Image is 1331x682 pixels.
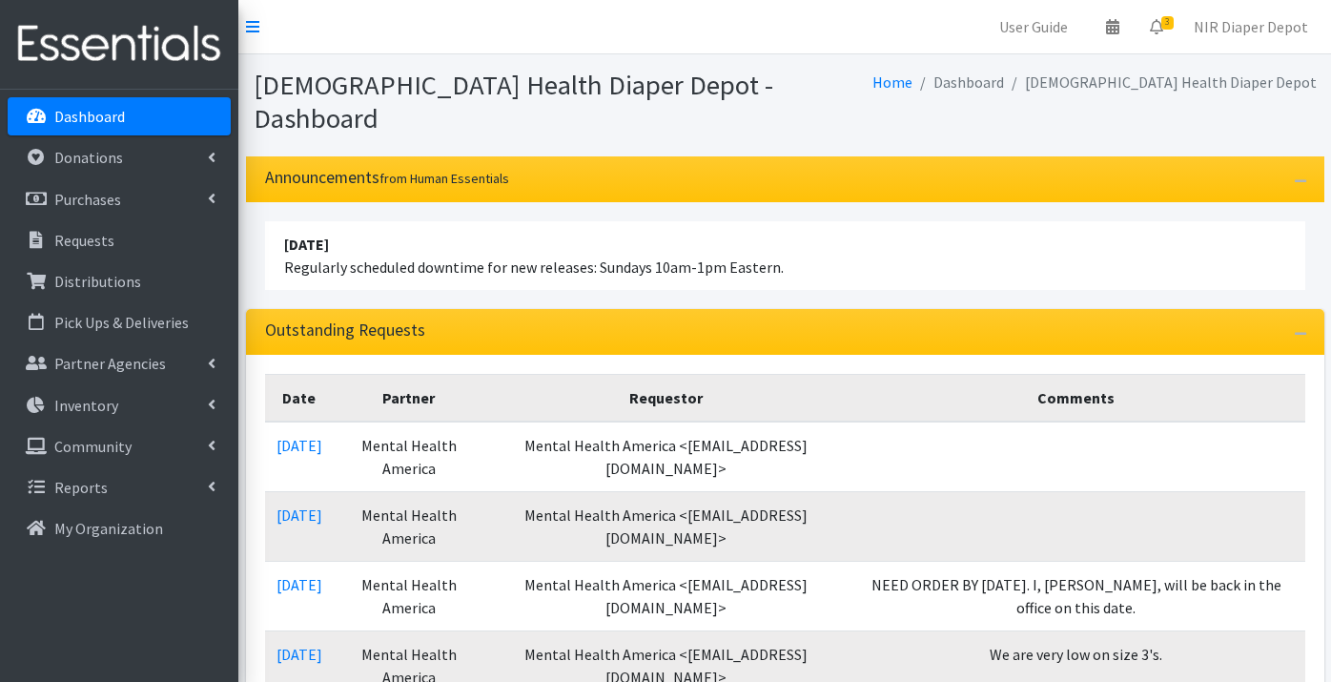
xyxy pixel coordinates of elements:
td: Mental Health America [334,492,485,562]
p: Purchases [54,190,121,209]
a: User Guide [984,8,1083,46]
a: Inventory [8,386,231,424]
a: Home [872,72,912,92]
p: Community [54,437,132,456]
p: Reports [54,478,108,497]
p: Pick Ups & Deliveries [54,313,189,332]
a: 3 [1135,8,1178,46]
td: Mental Health America [334,562,485,631]
a: Community [8,427,231,465]
td: NEED ORDER BY [DATE]. I, [PERSON_NAME], will be back in the office on this date. [848,562,1305,631]
small: from Human Essentials [379,170,509,187]
li: [DEMOGRAPHIC_DATA] Health Diaper Depot [1004,69,1317,96]
a: [DATE] [276,506,322,525]
p: Dashboard [54,107,125,126]
a: [DATE] [276,575,322,594]
a: [DATE] [276,645,322,664]
img: HumanEssentials [8,12,231,76]
a: [DATE] [276,436,322,455]
td: Mental Health America [334,422,485,492]
th: Comments [848,375,1305,423]
p: Inventory [54,396,118,415]
h3: Outstanding Requests [265,320,425,341]
th: Requestor [484,375,847,423]
h1: [DEMOGRAPHIC_DATA] Health Diaper Depot - Dashboard [254,69,778,134]
th: Date [265,375,334,423]
a: Partner Agencies [8,344,231,382]
p: My Organization [54,519,163,538]
a: Distributions [8,262,231,300]
p: Donations [54,148,123,167]
a: NIR Diaper Depot [1178,8,1323,46]
a: Donations [8,138,231,176]
td: Mental Health America <[EMAIL_ADDRESS][DOMAIN_NAME]> [484,562,847,631]
p: Distributions [54,272,141,291]
a: Reports [8,468,231,506]
span: 3 [1161,16,1174,30]
p: Requests [54,231,114,250]
a: Requests [8,221,231,259]
th: Partner [334,375,485,423]
h3: Announcements [265,168,509,188]
a: My Organization [8,509,231,548]
li: Dashboard [912,69,1004,96]
a: Purchases [8,180,231,218]
a: Dashboard [8,97,231,135]
a: Pick Ups & Deliveries [8,303,231,341]
td: Mental Health America <[EMAIL_ADDRESS][DOMAIN_NAME]> [484,492,847,562]
li: Regularly scheduled downtime for new releases: Sundays 10am-1pm Eastern. [265,221,1305,290]
p: Partner Agencies [54,354,166,373]
td: Mental Health America <[EMAIL_ADDRESS][DOMAIN_NAME]> [484,422,847,492]
strong: [DATE] [284,235,329,254]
